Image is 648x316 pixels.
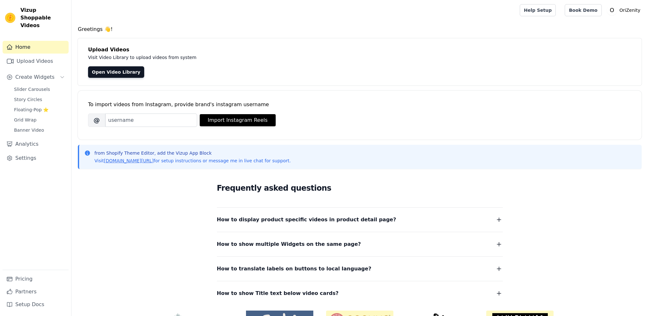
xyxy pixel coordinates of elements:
span: Floating-Pop ⭐ [14,107,48,113]
a: Home [3,41,69,54]
a: Banner Video [10,126,69,135]
span: Slider Carousels [14,86,50,92]
span: Story Circles [14,96,42,103]
button: How to show multiple Widgets on the same page? [217,240,503,249]
span: How to show Title text below video cards? [217,289,339,298]
span: Vizup Shoppable Videos [20,6,66,29]
button: Create Widgets [3,71,69,84]
span: How to translate labels on buttons to local language? [217,264,371,273]
a: Slider Carousels [10,85,69,94]
p: OriZenity [617,4,643,16]
a: [DOMAIN_NAME][URL] [104,158,154,163]
a: Setup Docs [3,298,69,311]
span: How to display product specific videos in product detail page? [217,215,396,224]
a: Partners [3,285,69,298]
span: @ [88,114,105,127]
a: Pricing [3,273,69,285]
a: Open Video Library [88,66,144,78]
h2: Frequently asked questions [217,182,503,195]
a: Floating-Pop ⭐ [10,105,69,114]
a: Analytics [3,138,69,151]
img: Vizup [5,13,15,23]
button: How to translate labels on buttons to local language? [217,264,503,273]
a: Book Demo [565,4,601,16]
input: username [105,114,197,127]
button: How to show Title text below video cards? [217,289,503,298]
span: How to show multiple Widgets on the same page? [217,240,361,249]
a: Story Circles [10,95,69,104]
p: from Shopify Theme Editor, add the Vizup App Block [94,150,291,156]
span: Grid Wrap [14,117,36,123]
button: O OriZenity [607,4,643,16]
span: Banner Video [14,127,44,133]
p: Visit for setup instructions or message me in live chat for support. [94,158,291,164]
text: O [610,7,614,13]
p: Visit Video Library to upload videos from system [88,54,374,61]
a: Upload Videos [3,55,69,68]
a: Help Setup [520,4,556,16]
a: Settings [3,152,69,165]
h4: Greetings 👋! [78,26,642,33]
button: Import Instagram Reels [200,114,276,126]
span: Create Widgets [15,73,55,81]
button: How to display product specific videos in product detail page? [217,215,503,224]
a: Grid Wrap [10,115,69,124]
div: To import videos from Instagram, provide brand's instagram username [88,101,631,108]
h4: Upload Videos [88,46,631,54]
